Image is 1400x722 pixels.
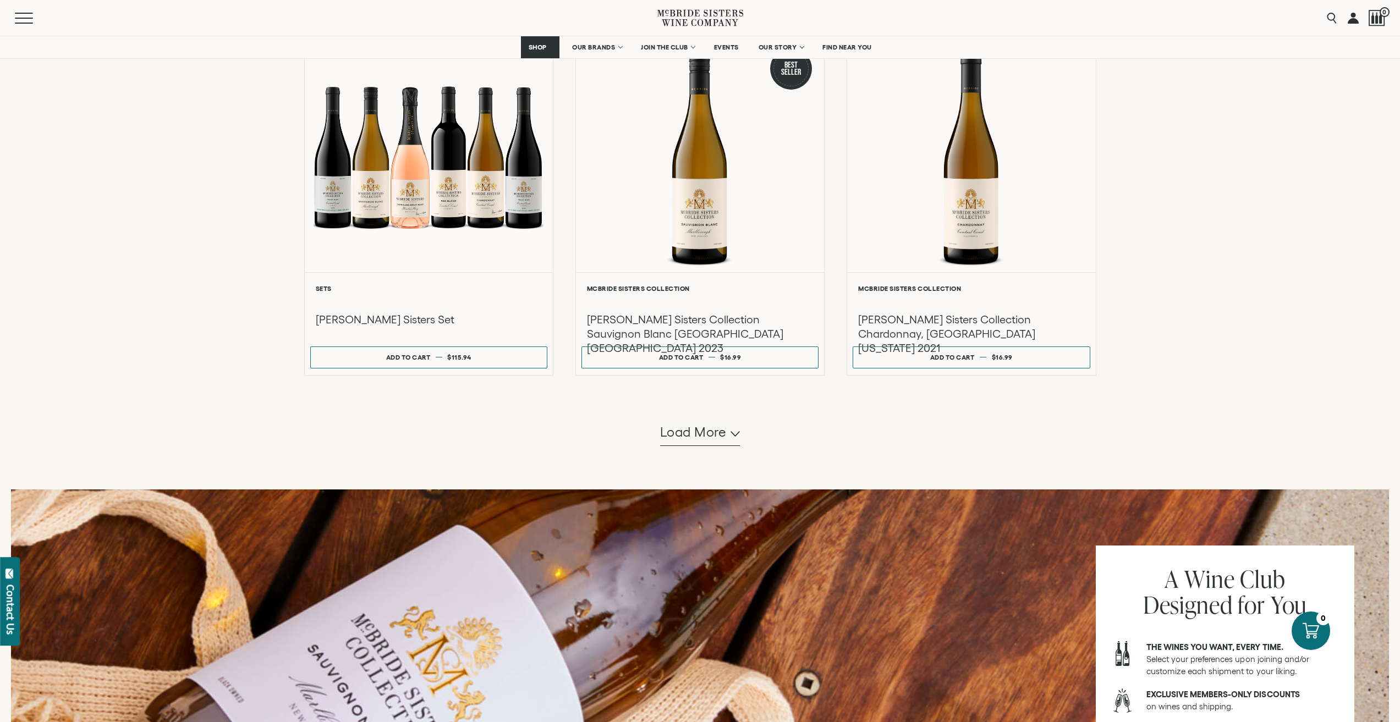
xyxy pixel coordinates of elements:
[521,36,559,58] a: SHOP
[565,36,628,58] a: OUR BRANDS
[1240,563,1285,595] span: Club
[1165,563,1179,595] span: A
[858,285,1084,292] h6: McBride Sisters Collection
[304,36,553,375] a: McBride Sisters Set Sets [PERSON_NAME] Sisters Set Add to cart $115.94
[660,423,727,442] span: Load more
[1146,688,1339,713] p: on wines and shipping.
[641,43,688,51] span: JOIN THE CLUB
[386,349,431,365] div: Add to cart
[853,346,1090,368] button: Add to cart $16.99
[1146,690,1300,699] strong: Exclusive members-only discounts
[992,354,1013,361] span: $16.99
[759,43,797,51] span: OUR STORY
[587,312,813,355] h3: [PERSON_NAME] Sisters Collection Sauvignon Blanc [GEOGRAPHIC_DATA] [GEOGRAPHIC_DATA] 2023
[1184,563,1234,595] span: Wine
[1380,7,1390,17] span: 0
[316,285,542,292] h6: Sets
[575,36,825,375] a: White Best Seller McBride Sisters Collection SauvignonBlanc McBride Sisters Collection [PERSON_NA...
[659,349,704,365] div: Add to cart
[660,420,740,446] button: Load more
[1146,641,1339,677] p: Select your preferences upon joining and/or customize each shipment to your liking.
[815,36,879,58] a: FIND NEAR YOU
[720,354,741,361] span: $16.99
[751,36,810,58] a: OUR STORY
[5,585,16,635] div: Contact Us
[858,312,1084,355] h3: [PERSON_NAME] Sisters Collection Chardonnay, [GEOGRAPHIC_DATA][US_STATE] 2021
[634,36,701,58] a: JOIN THE CLUB
[1316,611,1330,625] div: 0
[528,43,547,51] span: SHOP
[847,36,1096,375] a: White McBride Sisters Collection Chardonnay, Central Coast California McBride Sisters Collection ...
[1271,588,1308,621] span: You
[1143,588,1233,621] span: Designed
[1238,588,1265,621] span: for
[587,285,813,292] h6: McBride Sisters Collection
[15,13,54,24] button: Mobile Menu Trigger
[714,43,739,51] span: EVENTS
[930,349,975,365] div: Add to cart
[310,346,547,368] button: Add to cart $115.94
[316,312,542,327] h3: [PERSON_NAME] Sisters Set
[447,354,471,361] span: $115.94
[1146,642,1283,652] strong: The wines you want, every time.
[707,36,746,58] a: EVENTS
[581,346,819,368] button: Add to cart $16.99
[572,43,615,51] span: OUR BRANDS
[822,43,872,51] span: FIND NEAR YOU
